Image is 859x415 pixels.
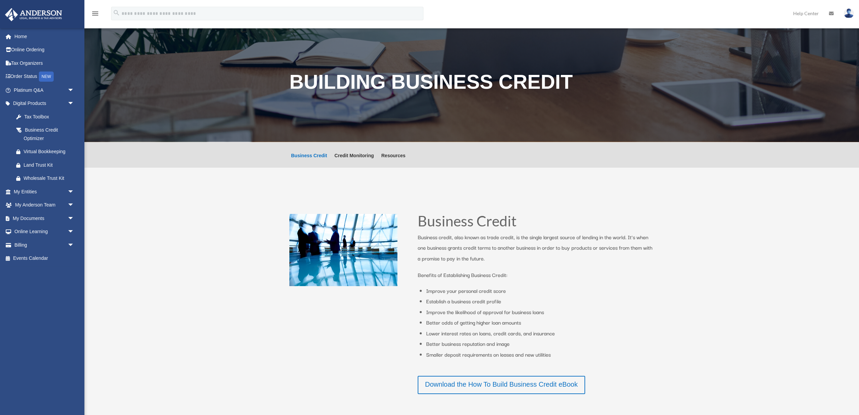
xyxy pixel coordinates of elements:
div: Virtual Bookkeeping [24,147,76,156]
div: Land Trust Kit [24,161,76,169]
div: Business Credit Optimizer [24,126,73,142]
a: Online Learningarrow_drop_down [5,225,84,239]
a: Order StatusNEW [5,70,84,84]
li: Smaller deposit requirements on leases and new utilities [426,349,654,360]
span: arrow_drop_down [68,83,81,97]
a: Business Credit [291,153,327,168]
a: Digital Productsarrow_drop_down [5,97,84,110]
a: Wholesale Trust Kit [9,172,84,185]
a: Home [5,30,84,43]
p: Business credit, also known as trade credit, is the single largest source of lending in the world... [418,232,654,270]
a: My Documentsarrow_drop_down [5,212,84,225]
a: Download the How To Build Business Credit eBook [418,376,585,394]
li: Establish a business credit profile [426,296,654,307]
li: Improve your personal credit score [426,285,654,296]
li: Lower interest rates on loans, credit cards, and insurance [426,328,654,339]
p: Benefits of Establishing Business Credit: [418,270,654,280]
a: Tax Organizers [5,56,84,70]
div: NEW [39,72,54,82]
a: Land Trust Kit [9,158,84,172]
a: menu [91,12,99,18]
img: Anderson Advisors Platinum Portal [3,8,64,21]
li: Better business reputation and image [426,338,654,349]
span: arrow_drop_down [68,185,81,199]
div: Wholesale Trust Kit [24,174,76,183]
a: Business Credit Optimizer [9,123,81,145]
a: Platinum Q&Aarrow_drop_down [5,83,84,97]
a: Online Ordering [5,43,84,57]
div: Tax Toolbox [24,113,76,121]
span: arrow_drop_down [68,198,81,212]
a: Events Calendar [5,252,84,265]
span: arrow_drop_down [68,225,81,239]
a: Tax Toolbox [9,110,84,123]
a: Resources [381,153,406,168]
i: menu [91,9,99,18]
img: business people talking in office [289,214,397,286]
a: My Anderson Teamarrow_drop_down [5,198,84,212]
img: User Pic [844,8,854,18]
i: search [113,9,120,17]
a: Credit Monitoring [335,153,374,168]
h1: Business Credit [418,214,654,232]
span: arrow_drop_down [68,238,81,252]
li: Improve the likelihood of approval for business loans [426,307,654,317]
span: arrow_drop_down [68,212,81,225]
li: Better odds of getting higher loan amounts [426,317,654,328]
span: arrow_drop_down [68,97,81,111]
a: My Entitiesarrow_drop_down [5,185,84,198]
a: Billingarrow_drop_down [5,238,84,252]
h1: Building Business Credit [289,72,654,95]
a: Virtual Bookkeeping [9,145,84,159]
